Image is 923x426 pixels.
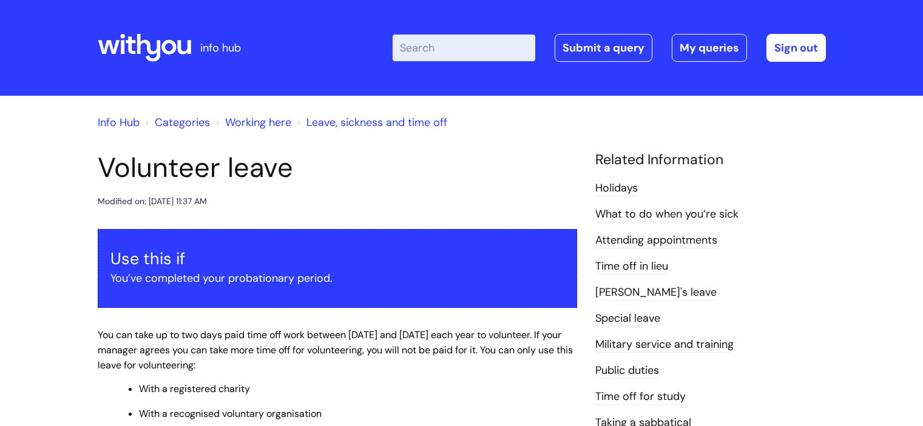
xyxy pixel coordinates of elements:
a: Categories [155,115,210,130]
h4: Related Information [595,151,826,168]
p: You’ve completed your probationary period. [110,268,564,288]
div: Modified on: [DATE] 11:37 AM [98,194,207,209]
a: [PERSON_NAME]'s leave [595,285,717,301]
a: Public duties [595,363,659,379]
a: Military service and training [595,337,734,353]
a: My queries [672,34,747,62]
li: Working here [213,113,291,132]
a: What to do when you’re sick [595,207,739,222]
span: With a registered charity [139,382,250,395]
a: Submit a query [555,34,652,62]
p: info hub [200,38,241,58]
a: Sign out [766,34,826,62]
span: With a recognised voluntary organisation [139,407,322,420]
a: Info Hub [98,115,140,130]
a: Working here [225,115,291,130]
span: You can take up to two days paid time off work between [DATE] and [DATE] each year to volunteer. ... [98,328,573,371]
div: | - [393,34,826,62]
h1: Volunteer leave [98,151,577,184]
h3: Use this if [110,249,564,268]
a: Leave, sickness and time off [306,115,447,130]
li: Solution home [143,113,210,132]
a: Time off in lieu [595,259,668,275]
a: Holidays [595,181,638,196]
input: Search [393,35,535,61]
li: Leave, sickness and time off [294,113,447,132]
a: Time off for study [595,389,686,405]
a: Attending appointments [595,233,717,248]
a: Special leave [595,311,660,327]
